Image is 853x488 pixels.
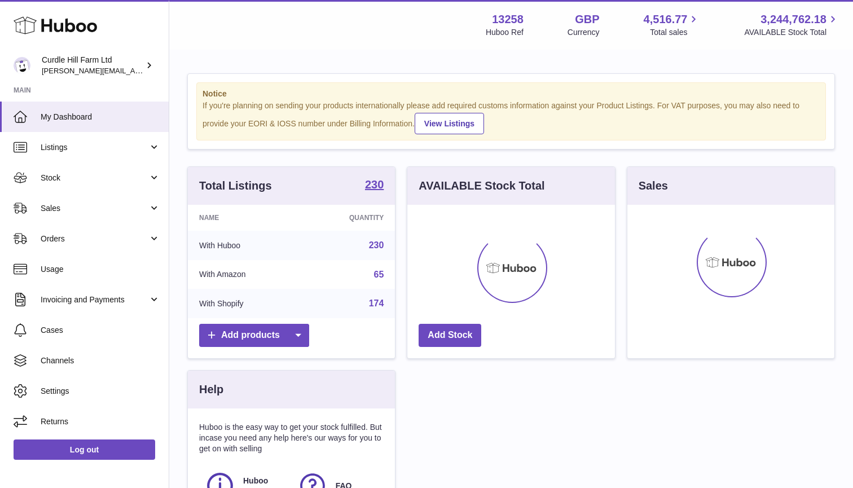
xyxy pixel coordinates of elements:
[644,12,701,38] a: 4,516.77 Total sales
[575,12,599,27] strong: GBP
[188,205,301,231] th: Name
[568,27,600,38] div: Currency
[744,12,839,38] a: 3,244,762.18 AVAILABLE Stock Total
[188,289,301,318] td: With Shopify
[41,355,160,366] span: Channels
[644,12,688,27] span: 4,516.77
[14,57,30,74] img: charlotte@diddlysquatfarmshop.com
[41,264,160,275] span: Usage
[42,66,226,75] span: [PERSON_NAME][EMAIL_ADDRESS][DOMAIN_NAME]
[374,270,384,279] a: 65
[419,178,544,194] h3: AVAILABLE Stock Total
[42,55,143,76] div: Curdle Hill Farm Ltd
[41,234,148,244] span: Orders
[369,240,384,250] a: 230
[41,386,160,397] span: Settings
[650,27,700,38] span: Total sales
[203,89,820,99] strong: Notice
[41,203,148,214] span: Sales
[41,416,160,427] span: Returns
[188,231,301,260] td: With Huboo
[199,178,272,194] h3: Total Listings
[41,325,160,336] span: Cases
[639,178,668,194] h3: Sales
[492,12,524,27] strong: 13258
[41,112,160,122] span: My Dashboard
[419,324,481,347] a: Add Stock
[41,142,148,153] span: Listings
[203,100,820,134] div: If you're planning on sending your products internationally please add required customs informati...
[486,27,524,38] div: Huboo Ref
[14,439,155,460] a: Log out
[760,12,826,27] span: 3,244,762.18
[365,179,384,190] strong: 230
[199,324,309,347] a: Add products
[415,113,484,134] a: View Listings
[188,260,301,289] td: With Amazon
[41,294,148,305] span: Invoicing and Payments
[744,27,839,38] span: AVAILABLE Stock Total
[41,173,148,183] span: Stock
[199,422,384,454] p: Huboo is the easy way to get your stock fulfilled. But incase you need any help here's our ways f...
[199,382,223,397] h3: Help
[365,179,384,192] a: 230
[301,205,395,231] th: Quantity
[369,298,384,308] a: 174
